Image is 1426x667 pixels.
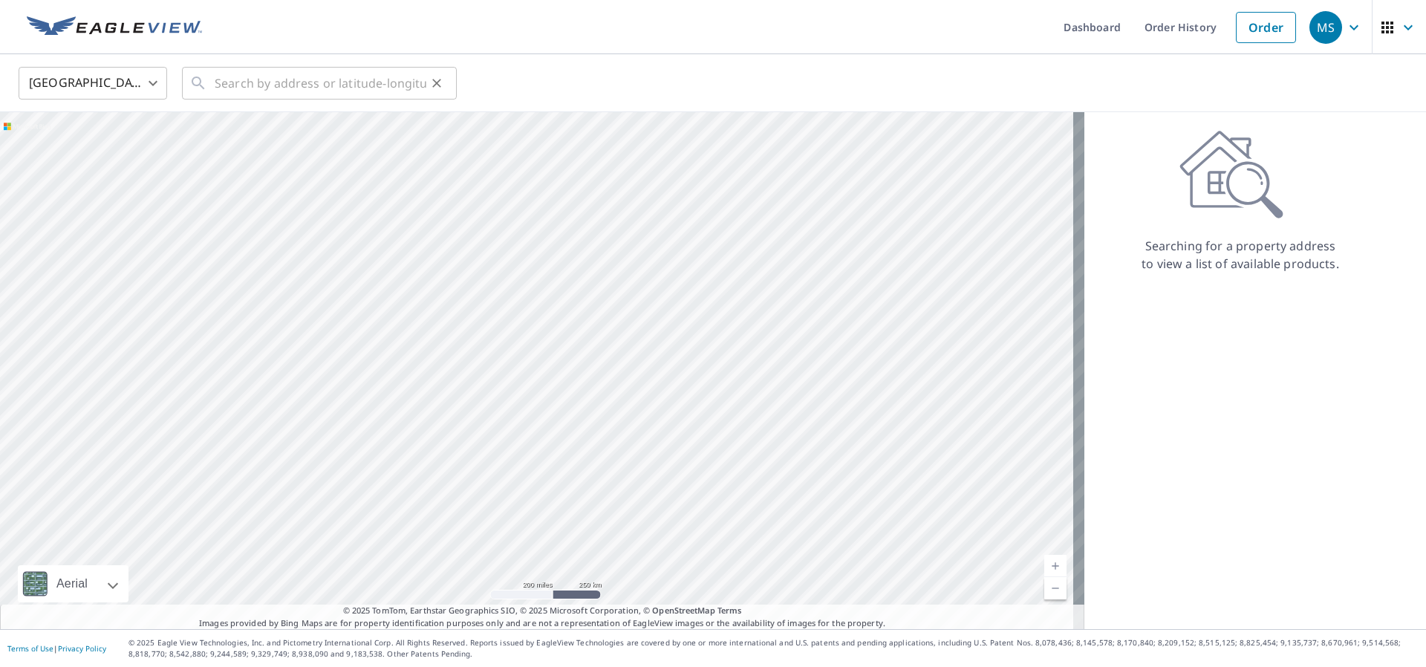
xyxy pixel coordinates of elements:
[7,644,106,653] p: |
[1236,12,1296,43] a: Order
[215,62,426,104] input: Search by address or latitude-longitude
[426,73,447,94] button: Clear
[1141,237,1340,273] p: Searching for a property address to view a list of available products.
[1044,577,1067,599] a: Current Level 5, Zoom Out
[717,605,742,616] a: Terms
[1309,11,1342,44] div: MS
[18,565,128,602] div: Aerial
[343,605,742,617] span: © 2025 TomTom, Earthstar Geographics SIO, © 2025 Microsoft Corporation, ©
[128,637,1419,660] p: © 2025 Eagle View Technologies, Inc. and Pictometry International Corp. All Rights Reserved. Repo...
[7,643,53,654] a: Terms of Use
[1044,555,1067,577] a: Current Level 5, Zoom In
[19,62,167,104] div: [GEOGRAPHIC_DATA]
[52,565,92,602] div: Aerial
[58,643,106,654] a: Privacy Policy
[652,605,714,616] a: OpenStreetMap
[27,16,202,39] img: EV Logo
